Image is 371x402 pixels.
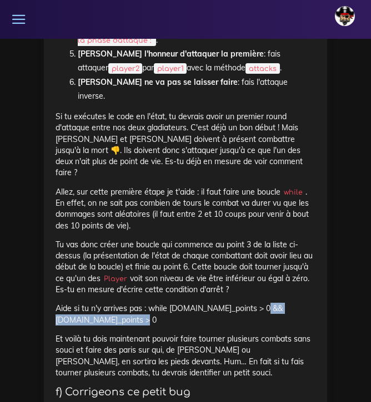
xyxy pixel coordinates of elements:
[56,333,315,378] p: Et voilà tu dois maintenant pouvoir faire tourner plusieurs combats sans souci et faire des paris...
[78,49,264,59] strong: [PERSON_NAME] l'honneur d'attaquer la première
[108,63,142,74] code: player2
[78,21,313,46] code: puts "Passons à la phase d'attaque :"
[56,186,315,231] p: Allez, sur cette première étape je t'aide : il faut faire une boucle . En effet, on ne sait pas c...
[78,47,315,75] li: : fais attaquer par avec la méthode .
[56,386,315,398] h4: f) Corrigeons ce petit bug
[245,63,279,74] code: attacks
[56,111,315,179] p: Si tu exécutes le code en l'état, tu devrais avoir un premier round d'attaque entre nos deux glad...
[154,63,187,74] code: player1
[78,75,315,103] li: : fais l'attaque inverse.
[101,273,130,284] code: Player
[78,77,238,87] strong: [PERSON_NAME] ne va pas se laisser faire
[56,303,315,325] p: Aide si tu n'y arrives pas : while [DOMAIN_NAME]_points > 0 && [DOMAIN_NAME]_points > 0
[335,6,355,26] img: avatar
[56,239,315,295] p: Tu vas donc créer une boucle qui commence au point 3 de la liste ci-dessus (la présentation de l'...
[280,187,305,198] code: while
